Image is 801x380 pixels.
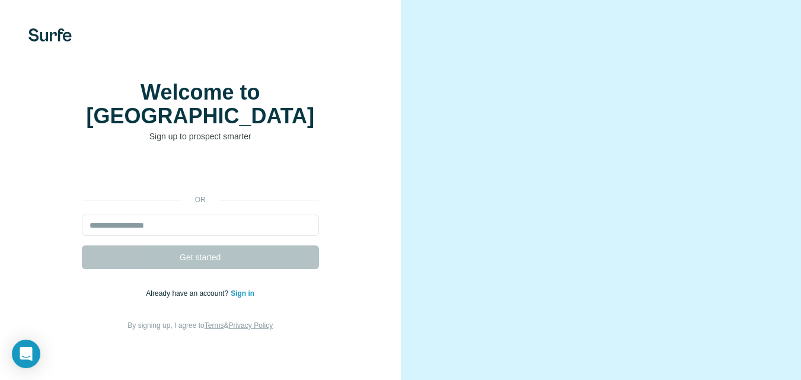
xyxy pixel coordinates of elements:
p: or [181,194,219,205]
span: Already have an account? [146,289,231,298]
a: Privacy Policy [228,321,273,330]
div: Open Intercom Messenger [12,340,40,368]
a: Sign in [231,289,254,298]
iframe: Sign in with Google Button [76,160,325,186]
p: Sign up to prospect smarter [82,130,319,142]
span: By signing up, I agree to & [127,321,273,330]
h1: Welcome to [GEOGRAPHIC_DATA] [82,81,319,128]
img: Surfe's logo [28,28,72,41]
a: Terms [205,321,224,330]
